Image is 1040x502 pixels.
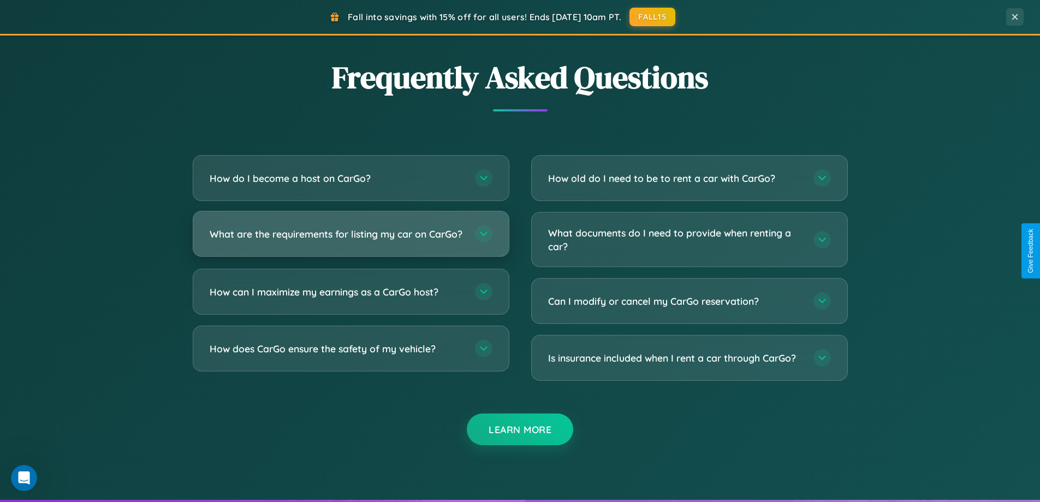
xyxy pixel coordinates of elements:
h3: Can I modify or cancel my CarGo reservation? [548,294,803,308]
div: Give Feedback [1027,229,1035,273]
h2: Frequently Asked Questions [193,56,848,98]
span: Fall into savings with 15% off for all users! Ends [DATE] 10am PT. [348,11,621,22]
button: FALL15 [629,8,675,26]
h3: What documents do I need to provide when renting a car? [548,226,803,253]
iframe: Intercom live chat [11,465,37,491]
h3: How does CarGo ensure the safety of my vehicle? [210,342,464,356]
h3: How old do I need to be to rent a car with CarGo? [548,172,803,185]
h3: What are the requirements for listing my car on CarGo? [210,227,464,241]
h3: Is insurance included when I rent a car through CarGo? [548,351,803,365]
button: Learn More [467,414,573,445]
h3: How can I maximize my earnings as a CarGo host? [210,285,464,299]
h3: How do I become a host on CarGo? [210,172,464,185]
